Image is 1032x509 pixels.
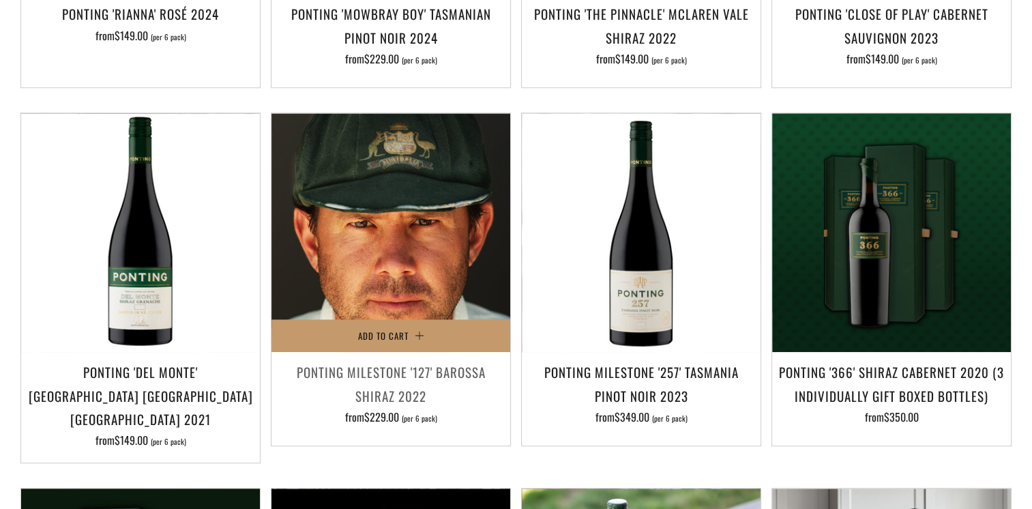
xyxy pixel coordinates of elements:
[278,2,503,48] h3: Ponting 'Mowbray Boy' Tasmanian Pinot Noir 2024
[28,360,253,431] h3: Ponting 'Del Monte' [GEOGRAPHIC_DATA] [GEOGRAPHIC_DATA] [GEOGRAPHIC_DATA] 2021
[522,360,761,428] a: Ponting Milestone '257' Tasmania Pinot Noir 2023 from$349.00 (per 6 pack)
[115,27,148,44] span: $149.00
[271,2,510,70] a: Ponting 'Mowbray Boy' Tasmanian Pinot Noir 2024 from$229.00 (per 6 pack)
[884,409,919,425] span: $350.00
[21,2,260,70] a: Ponting 'Rianna' Rosé 2024 from$149.00 (per 6 pack)
[151,438,186,446] span: (per 6 pack)
[402,415,437,422] span: (per 6 pack)
[595,409,688,425] span: from
[522,2,761,70] a: Ponting 'The Pinnacle' McLaren Vale Shiraz 2022 from$149.00 (per 6 pack)
[95,27,186,44] span: from
[529,2,754,48] h3: Ponting 'The Pinnacle' McLaren Vale Shiraz 2022
[772,360,1011,428] a: Ponting '366' Shiraz Cabernet 2020 (3 individually gift boxed bottles) from$350.00
[364,409,399,425] span: $229.00
[271,319,510,352] button: Add to Cart
[151,33,186,41] span: (per 6 pack)
[779,360,1004,407] h3: Ponting '366' Shiraz Cabernet 2020 (3 individually gift boxed bottles)
[651,57,687,64] span: (per 6 pack)
[95,432,186,448] span: from
[596,50,687,67] span: from
[529,360,754,407] h3: Ponting Milestone '257' Tasmania Pinot Noir 2023
[846,50,937,67] span: from
[402,57,437,64] span: (per 6 pack)
[345,50,437,67] span: from
[28,2,253,25] h3: Ponting 'Rianna' Rosé 2024
[21,360,260,446] a: Ponting 'Del Monte' [GEOGRAPHIC_DATA] [GEOGRAPHIC_DATA] [GEOGRAPHIC_DATA] 2021 from$149.00 (per 6...
[902,57,937,64] span: (per 6 pack)
[772,2,1011,70] a: Ponting 'Close of Play' Cabernet Sauvignon 2023 from$149.00 (per 6 pack)
[271,360,510,428] a: Ponting Milestone '127' Barossa Shiraz 2022 from$229.00 (per 6 pack)
[278,360,503,407] h3: Ponting Milestone '127' Barossa Shiraz 2022
[615,409,649,425] span: $349.00
[364,50,399,67] span: $229.00
[345,409,437,425] span: from
[358,329,409,343] span: Add to Cart
[779,2,1004,48] h3: Ponting 'Close of Play' Cabernet Sauvignon 2023
[865,409,919,425] span: from
[652,415,688,422] span: (per 6 pack)
[615,50,649,67] span: $149.00
[866,50,899,67] span: $149.00
[115,432,148,448] span: $149.00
